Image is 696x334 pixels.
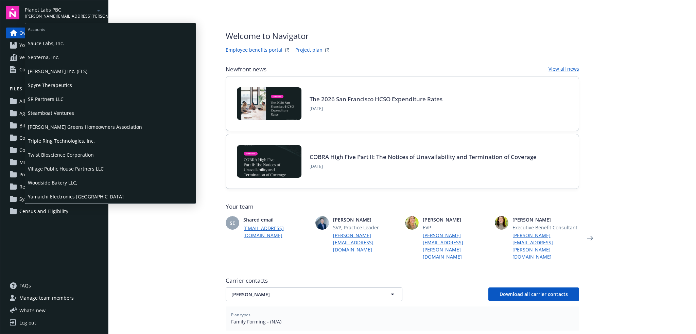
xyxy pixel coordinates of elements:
[94,6,103,14] a: arrowDropDown
[230,219,235,227] span: SE
[323,46,331,54] a: projectPlanWebsite
[19,28,40,38] span: Overview
[6,6,19,19] img: navigator-logo.svg
[19,96,45,107] span: All files (63)
[19,181,78,192] span: Renewals and Strategy (4)
[6,96,103,107] a: All files (63)
[28,134,193,148] span: Triple Ring Technologies, Inc.
[28,50,193,64] span: Septerna, Inc.
[6,293,103,303] a: Manage team members
[28,120,193,134] span: [PERSON_NAME] Greens Homeowners Association
[19,120,67,131] span: Billing and Audits (2)
[231,291,373,298] span: [PERSON_NAME]
[6,108,103,119] a: Agreements
[6,169,103,180] a: Projects (45)
[19,64,70,75] span: Compliance resources
[6,120,103,131] a: Billing and Audits (2)
[226,203,579,211] span: Your team
[500,291,568,297] span: Download all carrier contacts
[19,194,71,205] span: System Administration
[6,181,103,192] a: Renewals and Strategy (4)
[19,206,68,217] span: Census and Eligibility
[25,23,196,34] span: Accounts
[315,216,329,230] img: photo
[243,225,310,239] a: [EMAIL_ADDRESS][DOMAIN_NAME]
[295,46,323,54] a: Project plan
[25,6,103,19] button: Planet Labs PBC[PERSON_NAME][EMAIL_ADDRESS][PERSON_NAME][DOMAIN_NAME]arrowDropDown
[19,169,47,180] span: Projects (45)
[310,153,537,161] a: COBRA High Five Part II: The Notices of Unavailability and Termination of Coverage
[19,133,53,143] span: Compliance (1)
[226,30,331,42] span: Welcome to Navigator
[6,40,103,51] a: Your benefits
[310,163,537,170] span: [DATE]
[25,6,94,13] span: Planet Labs PBC
[19,145,67,156] span: Communications (11)
[28,64,193,78] span: [PERSON_NAME] Inc. (ELS)
[6,133,103,143] a: Compliance (1)
[310,106,442,112] span: [DATE]
[6,194,103,205] a: System Administration
[19,280,31,291] span: FAQs
[283,46,291,54] a: striveWebsite
[28,106,193,120] span: Steamboat Ventures
[243,216,310,223] span: Shared email
[423,224,489,231] span: EVP
[19,317,36,328] div: Log out
[6,64,103,75] a: Compliance resources
[6,28,103,38] a: Overview
[423,232,489,260] a: [PERSON_NAME][EMAIL_ADDRESS][PERSON_NAME][DOMAIN_NAME]
[423,216,489,223] span: [PERSON_NAME]
[310,95,442,103] a: The 2026 San Francisco HCSO Expenditure Rates
[19,108,47,119] span: Agreements
[512,224,579,231] span: Executive Benefit Consultant
[19,52,52,63] span: Vendor search
[333,224,400,231] span: SVP, Practice Leader
[28,78,193,92] span: Spyre Therapeutics
[28,176,193,190] span: Woodside Bakery LLC,
[6,307,56,314] button: What's new
[231,312,574,318] span: Plan types
[25,13,94,19] span: [PERSON_NAME][EMAIL_ADDRESS][PERSON_NAME][DOMAIN_NAME]
[237,145,301,178] img: BLOG-Card Image - Compliance - COBRA High Five Pt 2 - 08-21-25.jpg
[28,36,193,50] span: Sauce Labs, Inc.
[226,65,266,73] span: Newfront news
[28,148,193,162] span: Twist Bioscience Corporation
[6,52,103,63] a: Vendor search
[6,280,103,291] a: FAQs
[512,216,579,223] span: [PERSON_NAME]
[333,216,400,223] span: [PERSON_NAME]
[549,65,579,73] a: View all news
[231,318,574,325] span: Family Forming - (N/A)
[6,206,103,217] a: Census and Eligibility
[28,190,193,204] span: Yamaichi Electronics [GEOGRAPHIC_DATA]
[28,162,193,176] span: Village Public House Partners LLC
[28,92,193,106] span: SR Partners LLC
[19,307,46,314] span: What ' s new
[19,40,50,51] span: Your benefits
[488,287,579,301] button: Download all carrier contacts
[495,216,508,230] img: photo
[19,157,42,168] span: Marketing
[19,293,74,303] span: Manage team members
[226,277,579,285] span: Carrier contacts
[585,233,595,244] a: Next
[6,145,103,156] a: Communications (11)
[512,232,579,260] a: [PERSON_NAME][EMAIL_ADDRESS][PERSON_NAME][DOMAIN_NAME]
[226,46,282,54] a: Employee benefits portal
[405,216,419,230] img: photo
[6,86,103,94] button: Files
[6,157,103,168] a: Marketing
[237,87,301,120] img: BLOG+Card Image - Compliance - 2026 SF HCSO Expenditure Rates - 08-26-25.jpg
[333,232,400,253] a: [PERSON_NAME][EMAIL_ADDRESS][DOMAIN_NAME]
[226,287,402,301] button: [PERSON_NAME]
